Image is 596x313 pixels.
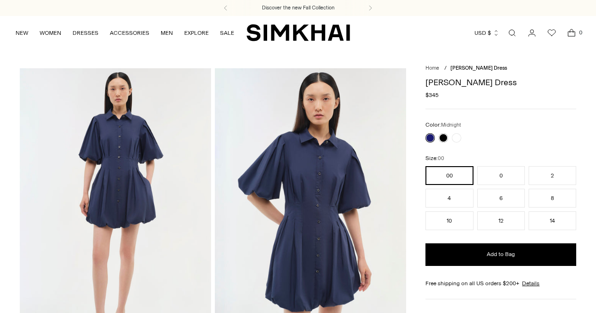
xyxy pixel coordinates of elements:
[474,23,499,43] button: USD $
[425,64,576,72] nav: breadcrumbs
[425,65,439,71] a: Home
[425,166,473,185] button: 00
[562,24,581,42] a: Open cart modal
[16,23,28,43] a: NEW
[246,24,350,42] a: SIMKHAI
[503,24,522,42] a: Open search modal
[110,23,149,43] a: ACCESSORIES
[425,279,576,288] div: Free shipping on all US orders $200+
[425,91,439,99] span: $345
[425,78,576,87] h1: [PERSON_NAME] Dress
[425,120,461,129] label: Color:
[529,189,576,208] button: 8
[220,23,234,43] a: SALE
[262,4,335,12] a: Discover the new Fall Collection
[40,23,61,43] a: WOMEN
[477,211,525,230] button: 12
[523,24,541,42] a: Go to the account page
[477,189,525,208] button: 6
[477,166,525,185] button: 0
[529,166,576,185] button: 2
[73,23,98,43] a: DRESSES
[444,64,447,72] div: /
[487,250,515,258] span: Add to Bag
[529,211,576,230] button: 14
[425,189,473,208] button: 4
[542,24,561,42] a: Wishlist
[450,65,507,71] span: [PERSON_NAME] Dress
[161,23,173,43] a: MEN
[522,279,539,288] a: Details
[441,122,461,128] span: Midnight
[576,28,585,37] span: 0
[438,155,444,161] span: 00
[425,243,576,266] button: Add to Bag
[425,211,473,230] button: 10
[425,154,444,163] label: Size:
[184,23,209,43] a: EXPLORE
